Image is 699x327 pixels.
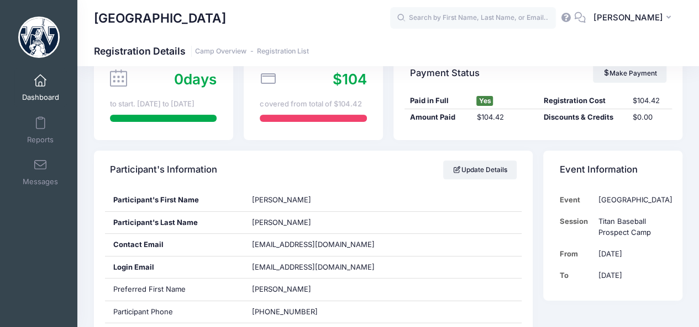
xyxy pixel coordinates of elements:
span: [PERSON_NAME] [252,195,311,204]
img: Westminster College [18,17,60,58]
td: [GEOGRAPHIC_DATA] [593,189,672,211]
span: [EMAIL_ADDRESS][DOMAIN_NAME] [252,240,375,249]
input: Search by First Name, Last Name, or Email... [390,7,556,29]
div: Discounts & Credits [538,112,627,123]
div: Preferred First Name [105,278,244,301]
button: [PERSON_NAME] [586,6,682,31]
span: [PERSON_NAME] [252,285,311,293]
h4: Payment Status [410,57,480,89]
a: Messages [14,153,67,191]
div: Amount Paid [404,112,471,123]
div: to start. [DATE] to [DATE] [110,99,217,110]
div: Registration Cost [538,95,627,106]
a: Update Details [443,160,517,179]
td: Event [560,189,593,211]
td: To [560,265,593,286]
span: [EMAIL_ADDRESS][DOMAIN_NAME] [252,262,390,273]
span: [PERSON_NAME] [593,12,663,24]
a: Registration List [257,47,309,56]
a: Reports [14,111,67,149]
span: 0 [174,71,183,88]
td: [DATE] [593,243,672,265]
h1: [GEOGRAPHIC_DATA] [94,6,226,31]
span: [PHONE_NUMBER] [252,307,318,316]
span: Messages [23,178,58,187]
h1: Registration Details [94,45,309,57]
td: Titan Baseball Prospect Camp [593,211,672,243]
div: days [174,68,217,90]
div: covered from total of $104.42 [260,99,366,110]
div: $104.42 [471,112,538,123]
td: Session [560,211,593,243]
div: Participant's First Name [105,189,244,211]
a: Dashboard [14,68,67,107]
a: Make Payment [593,64,666,83]
span: Dashboard [22,93,59,103]
a: Camp Overview [195,47,246,56]
div: Contact Email [105,234,244,256]
div: Participant's Last Name [105,212,244,234]
div: $0.00 [627,112,672,123]
span: Yes [476,96,493,106]
span: [PERSON_NAME] [252,218,311,227]
td: From [560,243,593,265]
div: $104.42 [627,95,672,106]
h4: Participant's Information [110,154,217,186]
h4: Event Information [560,154,638,186]
span: Reports [27,135,54,144]
td: [DATE] [593,265,672,286]
span: $104 [333,71,367,88]
div: Paid in Full [404,95,471,106]
div: Participant Phone [105,301,244,323]
div: Login Email [105,256,244,278]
